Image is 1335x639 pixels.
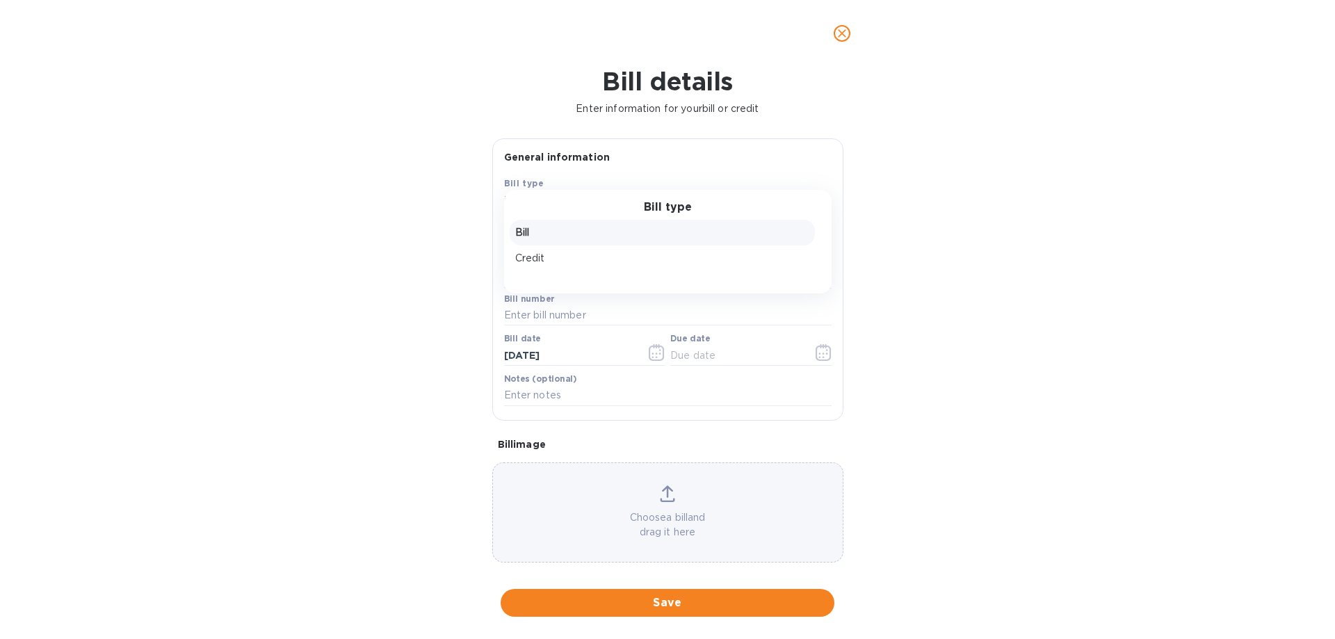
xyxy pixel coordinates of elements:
[498,437,838,451] p: Bill image
[670,345,802,366] input: Due date
[11,67,1324,96] h1: Bill details
[504,385,832,406] input: Enter notes
[825,17,859,50] button: close
[501,589,834,617] button: Save
[670,335,710,343] label: Due date
[515,251,809,266] p: Credit
[504,295,554,303] label: Bill number
[504,194,520,205] b: Bill
[644,201,692,214] h3: Bill type
[515,225,809,240] p: Bill
[493,510,843,540] p: Choose a bill and drag it here
[512,594,823,611] span: Save
[504,178,544,188] b: Bill type
[504,345,636,366] input: Select date
[11,102,1324,116] p: Enter information for your bill or credit
[504,335,541,343] label: Bill date
[504,305,832,326] input: Enter bill number
[504,375,577,383] label: Notes (optional)
[504,152,610,163] b: General information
